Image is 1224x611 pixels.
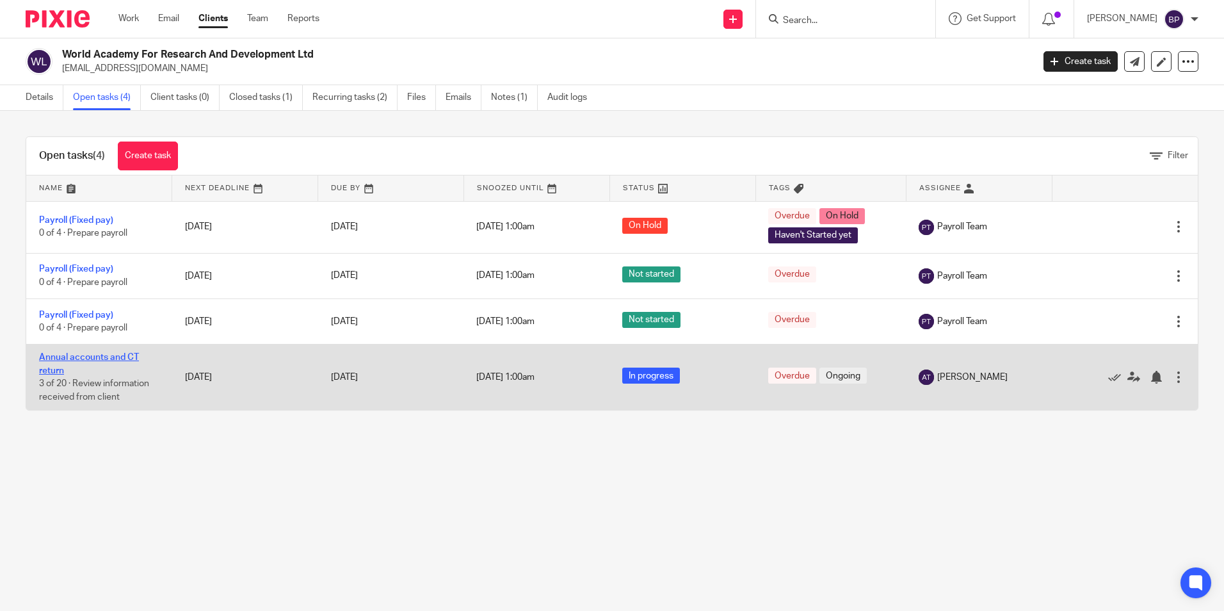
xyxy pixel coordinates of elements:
span: 3 of 20 · Review information received from client [39,379,149,402]
a: Notes (1) [491,85,538,110]
span: On Hold [819,208,865,224]
span: Ongoing [819,368,867,384]
td: [DATE] [172,201,318,253]
span: In progress [622,368,680,384]
a: Open tasks (4) [73,85,141,110]
a: Email [158,12,179,25]
a: Audit logs [547,85,597,110]
td: [DATE] [172,345,318,410]
a: Work [118,12,139,25]
span: 0 of 4 · Prepare payroll [39,229,127,238]
span: [DATE] [331,272,358,281]
h1: Open tasks [39,149,105,163]
span: [DATE] 1:00am [476,373,535,382]
p: [EMAIL_ADDRESS][DOMAIN_NAME] [62,62,1024,75]
img: svg%3E [919,268,934,284]
img: svg%3E [1164,9,1184,29]
p: [PERSON_NAME] [1087,12,1157,25]
span: [DATE] [331,222,358,231]
span: Tags [769,184,791,191]
a: Files [407,85,436,110]
a: Team [247,12,268,25]
span: Status [623,184,655,191]
span: On Hold [622,218,668,234]
span: Overdue [768,208,816,224]
td: [DATE] [172,253,318,298]
span: Filter [1168,151,1188,160]
span: Payroll Team [937,270,987,282]
a: Payroll (Fixed pay) [39,216,113,225]
span: Haven't Started yet [768,227,858,243]
span: [DATE] 1:00am [476,222,535,231]
a: Create task [118,142,178,170]
a: Closed tasks (1) [229,85,303,110]
span: (4) [93,151,105,161]
span: 0 of 4 · Prepare payroll [39,323,127,332]
img: svg%3E [919,220,934,235]
span: Payroll Team [937,315,987,328]
a: Annual accounts and CT return [39,353,139,375]
a: Payroll (Fixed pay) [39,265,113,273]
a: Reports [287,12,319,25]
a: Emails [446,85,481,110]
span: Not started [622,266,680,282]
span: Not started [622,312,680,328]
span: 0 of 4 · Prepare payroll [39,278,127,287]
a: Recurring tasks (2) [312,85,398,110]
span: [DATE] [331,317,358,326]
img: Pixie [26,10,90,28]
h2: World Academy For Research And Development Ltd [62,48,832,61]
img: svg%3E [26,48,52,75]
a: Client tasks (0) [150,85,220,110]
img: svg%3E [919,314,934,329]
a: Payroll (Fixed pay) [39,311,113,320]
span: Overdue [768,312,816,328]
span: Overdue [768,368,816,384]
td: [DATE] [172,298,318,344]
span: [DATE] 1:00am [476,317,535,326]
span: [DATE] 1:00am [476,272,535,281]
span: Overdue [768,266,816,282]
span: Payroll Team [937,220,987,233]
input: Search [782,15,897,27]
a: Details [26,85,63,110]
span: Get Support [967,14,1016,23]
span: [PERSON_NAME] [937,371,1008,384]
a: Create task [1043,51,1118,72]
a: Clients [198,12,228,25]
a: Mark as done [1108,371,1127,384]
img: svg%3E [919,370,934,385]
span: [DATE] [331,373,358,382]
span: Snoozed Until [477,184,544,191]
